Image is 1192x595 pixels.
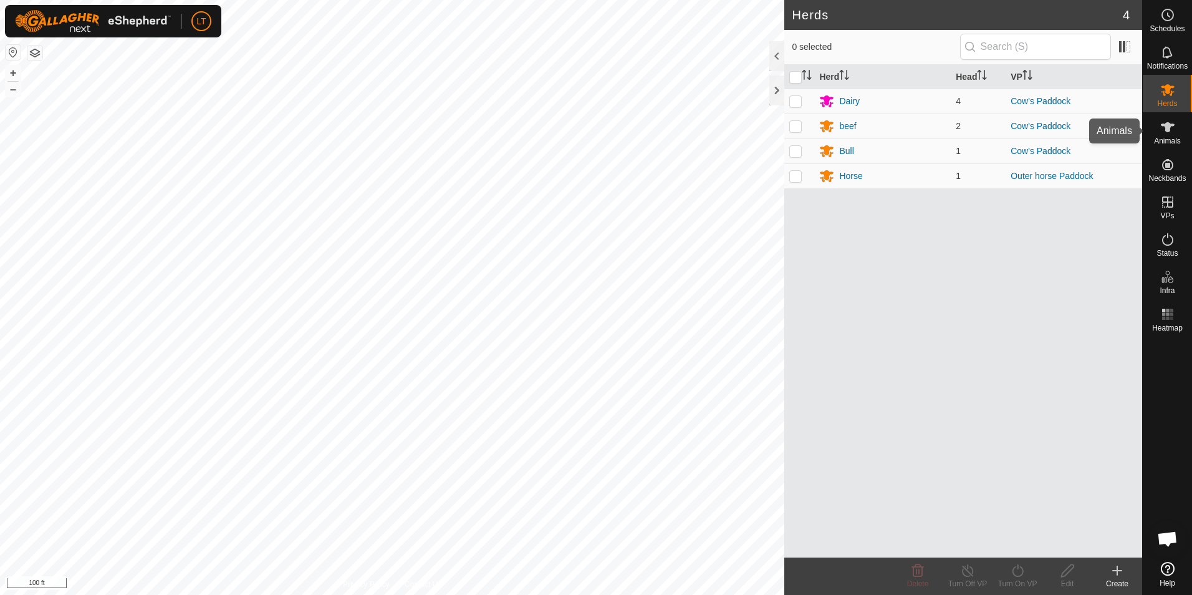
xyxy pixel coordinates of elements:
span: Help [1160,579,1175,587]
div: Edit [1042,578,1092,589]
span: VPs [1160,212,1174,220]
span: 0 selected [792,41,959,54]
a: Contact Us [405,579,441,590]
span: Schedules [1150,25,1185,32]
h2: Herds [792,7,1122,22]
p-sorticon: Activate to sort [977,72,987,82]
a: Outer horse Paddock [1011,171,1093,181]
p-sorticon: Activate to sort [1022,72,1032,82]
span: LT [196,15,206,28]
span: 2 [956,121,961,131]
img: Gallagher Logo [15,10,171,32]
a: Cow's Paddock [1011,146,1070,156]
span: 4 [956,96,961,106]
span: Notifications [1147,62,1188,70]
th: Herd [814,65,951,89]
span: 4 [1123,6,1130,24]
span: Delete [907,579,929,588]
div: Dairy [839,95,860,108]
button: + [6,65,21,80]
span: Herds [1157,100,1177,107]
div: Turn On VP [993,578,1042,589]
input: Search (S) [960,34,1111,60]
div: Create [1092,578,1142,589]
span: 1 [956,171,961,181]
span: Animals [1154,137,1181,145]
div: Horse [839,170,862,183]
div: beef [839,120,856,133]
span: Status [1156,249,1178,257]
button: Reset Map [6,45,21,60]
th: VP [1006,65,1142,89]
a: Cow's Paddock [1011,96,1070,106]
th: Head [951,65,1006,89]
button: Map Layers [27,46,42,60]
a: Privacy Policy [343,579,390,590]
button: – [6,82,21,97]
div: Open chat [1149,520,1186,558]
div: Bull [839,145,853,158]
span: Neckbands [1148,175,1186,182]
p-sorticon: Activate to sort [839,72,849,82]
div: Turn Off VP [943,578,993,589]
span: Infra [1160,287,1175,294]
span: Heatmap [1152,324,1183,332]
a: Cow's Paddock [1011,121,1070,131]
a: Help [1143,557,1192,592]
span: 1 [956,146,961,156]
p-sorticon: Activate to sort [802,72,812,82]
